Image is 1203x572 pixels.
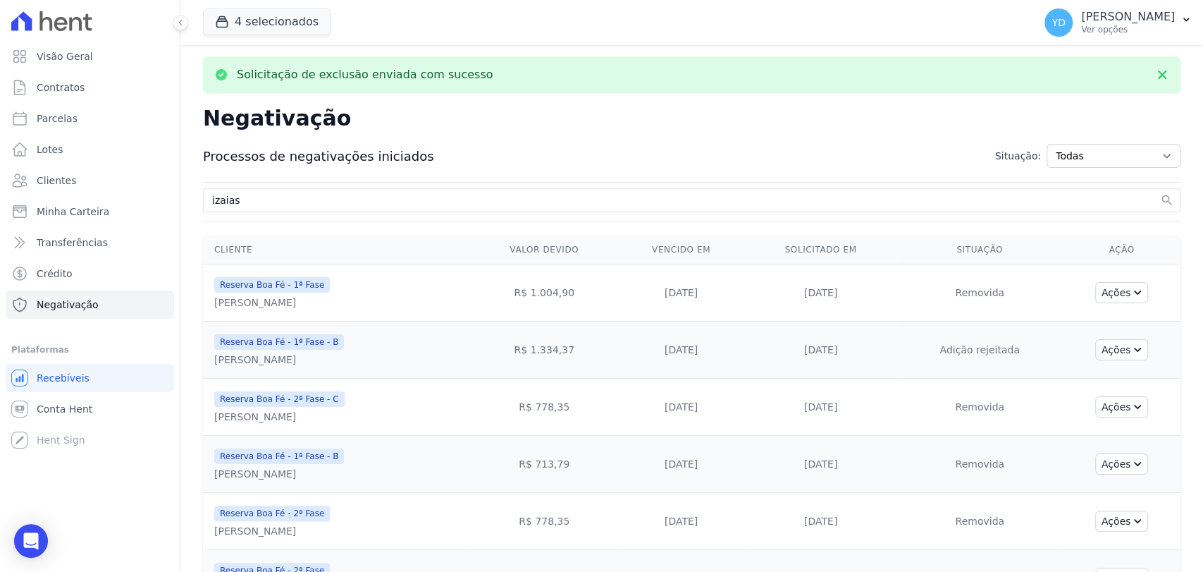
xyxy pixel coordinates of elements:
button: Ações [1095,511,1149,532]
a: Transferências [6,229,174,257]
td: [DATE] [745,436,896,493]
td: [DATE] [617,379,745,436]
span: Reserva Boa Fé - 2ª Fase - C [214,391,345,407]
button: Ações [1095,282,1149,303]
a: Conta Hent [6,395,174,423]
td: [DATE] [617,322,745,379]
input: Buscar por nome, CPF ou e-mail [209,192,1157,209]
a: Recebíveis [6,364,174,392]
a: Negativação [6,291,174,319]
div: Plataformas [11,341,168,358]
a: Contratos [6,73,174,102]
td: Removida [896,436,1063,493]
td: Removida [896,264,1063,322]
td: [DATE] [617,493,745,550]
span: Minha Carteira [37,205,109,219]
span: Lotes [37,142,63,157]
span: Reserva Boa Fé - 1ª Fase - B [214,334,344,350]
td: R$ 778,35 [471,379,617,436]
td: R$ 713,79 [471,436,617,493]
td: Adição rejeitada [896,322,1063,379]
button: Ações [1095,454,1149,475]
div: [PERSON_NAME] [214,296,330,310]
td: [DATE] [745,322,896,379]
td: R$ 1.004,90 [471,264,617,322]
th: Solicitado em [745,236,896,264]
span: Reserva Boa Fé - 1ª Fase - B [214,449,344,464]
th: Situação [896,236,1063,264]
a: Minha Carteira [6,197,174,226]
span: Crédito [37,267,73,281]
span: Reserva Boa Fé - 1ª Fase [214,277,330,293]
div: [PERSON_NAME] [214,524,330,538]
a: Crédito [6,260,174,288]
a: Lotes [6,135,174,164]
td: R$ 778,35 [471,493,617,550]
td: R$ 1.334,37 [471,322,617,379]
td: [DATE] [745,264,896,322]
td: [DATE] [745,493,896,550]
div: [PERSON_NAME] [214,353,344,367]
td: [DATE] [617,436,745,493]
span: Visão Geral [37,49,93,63]
p: [PERSON_NAME] [1081,10,1175,24]
button: YD [PERSON_NAME] Ver opções [1033,3,1203,42]
span: Conta Hent [37,402,92,416]
span: Recebíveis [37,371,90,385]
td: [DATE] [617,264,745,322]
div: [PERSON_NAME] [214,467,344,481]
span: Transferências [37,236,108,250]
a: Parcelas [6,104,174,133]
a: Visão Geral [6,42,174,71]
td: Removida [896,379,1063,436]
a: Clientes [6,166,174,195]
button: Ações [1095,339,1149,360]
th: Cliente [203,236,471,264]
button: 4 selecionados [203,8,331,35]
span: Negativação [37,298,99,312]
div: Open Intercom Messenger [14,524,48,558]
p: Solicitação de exclusão enviada com sucesso [237,68,493,82]
span: Parcelas [37,111,78,126]
span: Situação: [995,149,1041,164]
td: [DATE] [745,379,896,436]
button: search [1160,193,1174,207]
th: Valor devido [471,236,617,264]
th: Ação [1063,236,1180,264]
td: Removida [896,493,1063,550]
th: Vencido em [617,236,745,264]
p: Ver opções [1081,24,1175,35]
button: Ações [1095,396,1149,418]
span: Contratos [37,80,85,95]
span: Clientes [37,174,76,188]
div: [PERSON_NAME] [214,410,345,424]
span: YD [1051,18,1065,28]
h2: Negativação [203,104,1180,133]
span: Reserva Boa Fé - 2ª Fase [214,506,330,521]
span: Processos de negativações iniciados [203,147,434,166]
